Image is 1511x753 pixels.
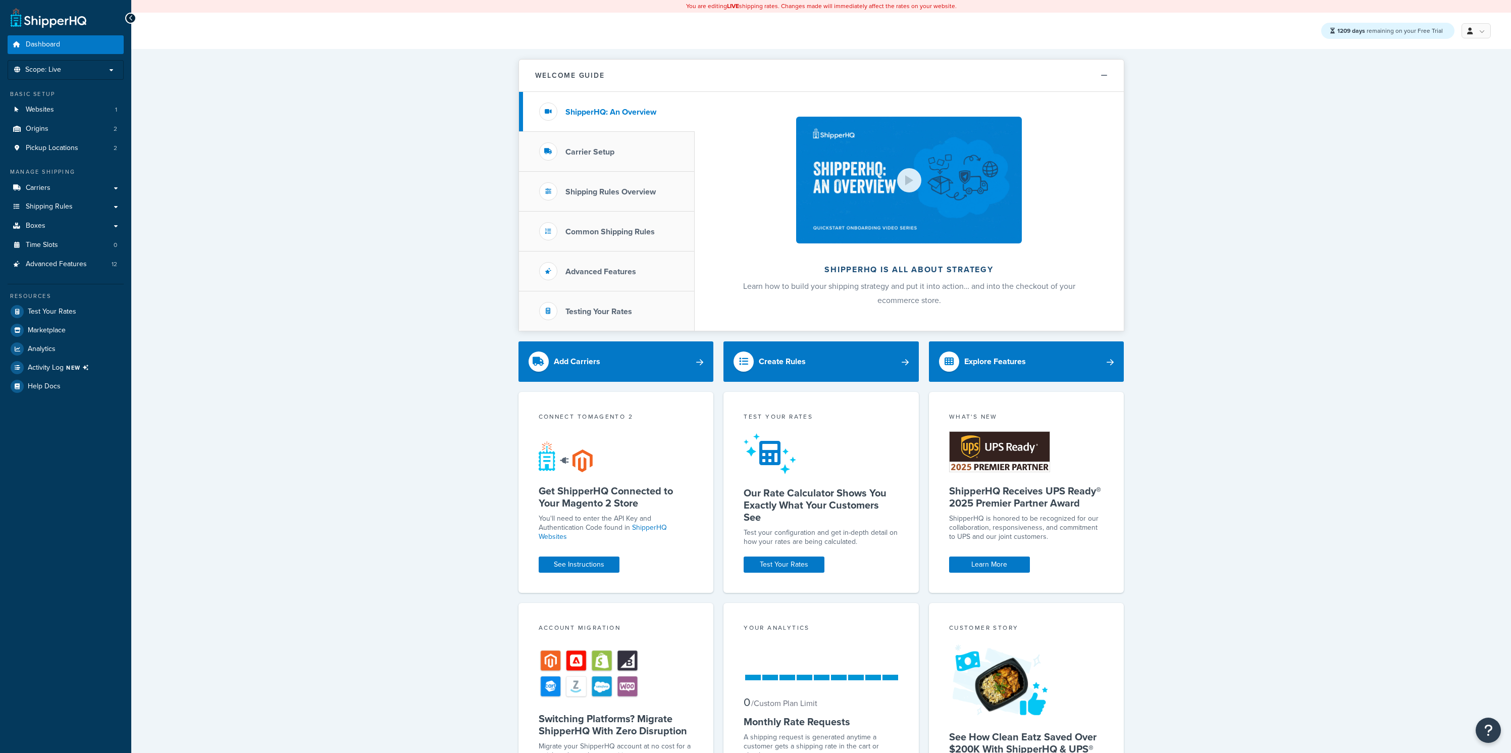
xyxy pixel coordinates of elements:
strong: 1209 days [1337,26,1365,35]
div: Account Migration [539,623,694,635]
span: Activity Log [28,361,93,374]
img: ShipperHQ is all about strategy [796,117,1021,243]
div: What's New [949,412,1104,424]
span: Shipping Rules [26,203,73,211]
a: Boxes [8,217,124,235]
span: Scope: Live [25,66,61,74]
div: Explore Features [964,355,1026,369]
img: connect-shq-magento-24cdf84b.svg [539,441,593,472]
span: Boxes [26,222,45,230]
button: Open Resource Center [1476,718,1501,743]
b: LIVE [727,2,739,11]
span: remaining on your Free Trial [1337,26,1443,35]
span: Dashboard [26,40,60,49]
span: 0 [744,694,750,711]
span: Analytics [28,345,56,354]
h2: ShipperHQ is all about strategy [721,265,1097,274]
h3: Shipping Rules Overview [565,187,656,196]
li: [object Object] [8,359,124,377]
div: Test your rates [744,412,899,424]
a: Help Docs [8,377,124,395]
h3: Advanced Features [565,267,636,276]
a: Pickup Locations2 [8,139,124,158]
li: Websites [8,101,124,119]
h3: ShipperHQ: An Overview [565,108,656,117]
li: Time Slots [8,236,124,255]
h3: Testing Your Rates [565,307,632,316]
li: Origins [8,120,124,138]
div: Your Analytics [744,623,899,635]
a: Websites1 [8,101,124,119]
li: Advanced Features [8,255,124,274]
span: Help Docs [28,382,61,391]
a: Marketplace [8,321,124,339]
div: Basic Setup [8,90,124,98]
h5: Get ShipperHQ Connected to Your Magento 2 Store [539,485,694,509]
a: Explore Features [929,341,1124,382]
span: 2 [114,125,117,133]
h5: ShipperHQ Receives UPS Ready® 2025 Premier Partner Award [949,485,1104,509]
span: 1 [115,106,117,114]
div: Manage Shipping [8,168,124,176]
span: Learn how to build your shipping strategy and put it into action… and into the checkout of your e... [743,280,1075,306]
h3: Carrier Setup [565,147,614,157]
span: 0 [114,241,117,249]
h5: Switching Platforms? Migrate ShipperHQ With Zero Disruption [539,713,694,737]
div: Test your configuration and get in-depth detail on how your rates are being calculated. [744,528,899,546]
a: Add Carriers [518,341,714,382]
a: Shipping Rules [8,197,124,216]
a: ShipperHQ Websites [539,522,667,542]
div: Create Rules [759,355,806,369]
h3: Common Shipping Rules [565,227,655,236]
span: 2 [114,144,117,153]
a: Create Rules [723,341,919,382]
span: Marketplace [28,326,66,335]
h5: Our Rate Calculator Shows You Exactly What Your Customers See [744,487,899,523]
span: Test Your Rates [28,308,76,316]
button: Welcome Guide [519,60,1124,92]
a: Origins2 [8,120,124,138]
span: Carriers [26,184,50,192]
a: Test Your Rates [744,557,824,573]
span: Advanced Features [26,260,87,269]
div: Add Carriers [554,355,600,369]
a: Learn More [949,557,1030,573]
a: See Instructions [539,557,619,573]
a: Dashboard [8,35,124,54]
a: Analytics [8,340,124,358]
a: Advanced Features12 [8,255,124,274]
span: NEW [66,364,93,372]
div: Customer Story [949,623,1104,635]
div: Connect to Magento 2 [539,412,694,424]
span: Origins [26,125,48,133]
a: Time Slots0 [8,236,124,255]
h2: Welcome Guide [535,72,605,79]
span: Websites [26,106,54,114]
p: You'll need to enter the API Key and Authentication Code found in [539,514,694,541]
p: ShipperHQ is honored to be recognized for our collaboration, responsiveness, and commitment to UP... [949,514,1104,541]
span: 12 [112,260,117,269]
a: Activity LogNEW [8,359,124,377]
span: Time Slots [26,241,58,249]
a: Test Your Rates [8,303,124,321]
li: Pickup Locations [8,139,124,158]
h5: Monthly Rate Requests [744,716,899,728]
div: Resources [8,292,124,300]
small: / Custom Plan Limit [751,697,817,709]
a: Carriers [8,179,124,197]
span: Pickup Locations [26,144,78,153]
